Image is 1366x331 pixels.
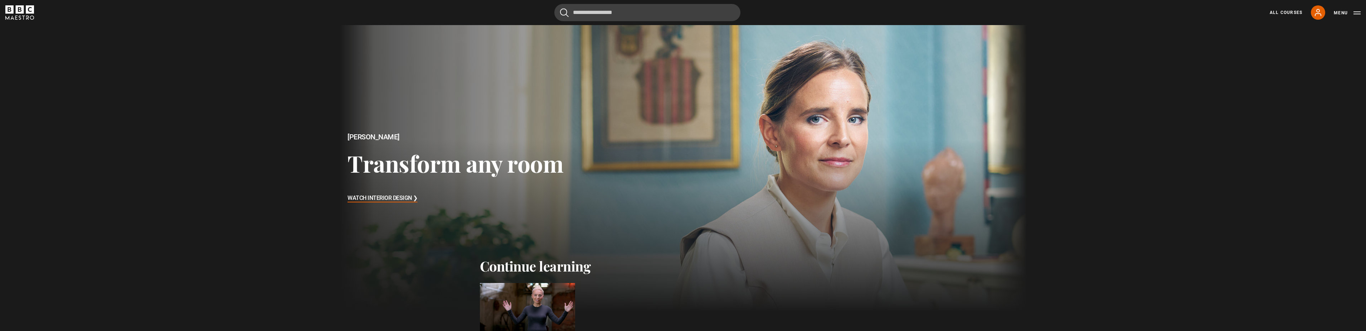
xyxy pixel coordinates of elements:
[1334,9,1361,16] button: Toggle navigation
[480,258,886,274] h2: Continue learning
[554,4,740,21] input: Search
[347,133,563,141] h2: [PERSON_NAME]
[347,149,563,177] h3: Transform any room
[5,5,34,20] svg: BBC Maestro
[560,8,569,17] button: Submit the search query
[347,193,418,204] h3: Watch Interior Design ❯
[340,25,1027,312] a: [PERSON_NAME] Transform any room Watch Interior Design ❯
[1270,9,1302,16] a: All Courses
